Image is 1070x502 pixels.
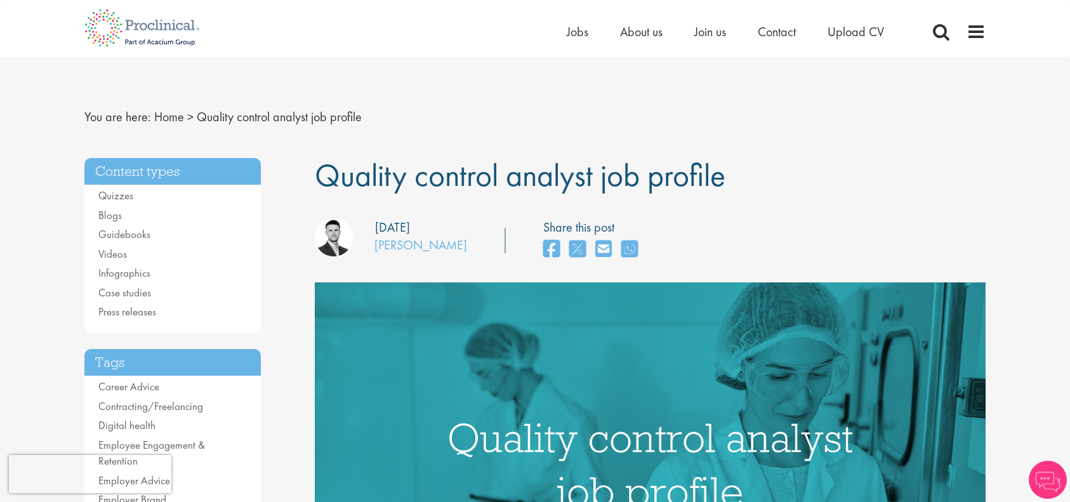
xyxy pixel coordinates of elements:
[543,218,644,237] label: Share this post
[621,236,638,263] a: share on whats app
[569,236,586,263] a: share on twitter
[694,23,726,40] a: Join us
[315,218,353,256] img: Joshua Godden
[197,109,362,125] span: Quality control analyst job profile
[154,109,184,125] a: breadcrumb link
[98,286,151,300] a: Case studies
[315,155,725,195] span: Quality control analyst job profile
[98,188,133,202] a: Quizzes
[98,399,203,413] a: Contracting/Freelancing
[567,23,588,40] a: Jobs
[84,349,261,376] h3: Tags
[84,109,151,125] span: You are here:
[98,438,205,468] a: Employee Engagement & Retention
[543,236,560,263] a: share on facebook
[98,380,159,393] a: Career Advice
[98,227,150,241] a: Guidebooks
[828,23,884,40] a: Upload CV
[9,455,171,493] iframe: reCAPTCHA
[374,237,467,253] a: [PERSON_NAME]
[84,158,261,185] h3: Content types
[98,247,127,261] a: Videos
[595,236,612,263] a: share on email
[620,23,663,40] a: About us
[98,418,155,432] a: Digital health
[758,23,796,40] a: Contact
[98,208,122,222] a: Blogs
[375,218,410,237] div: [DATE]
[98,305,156,319] a: Press releases
[187,109,194,125] span: >
[1029,461,1067,499] img: Chatbot
[98,266,150,280] a: Infographics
